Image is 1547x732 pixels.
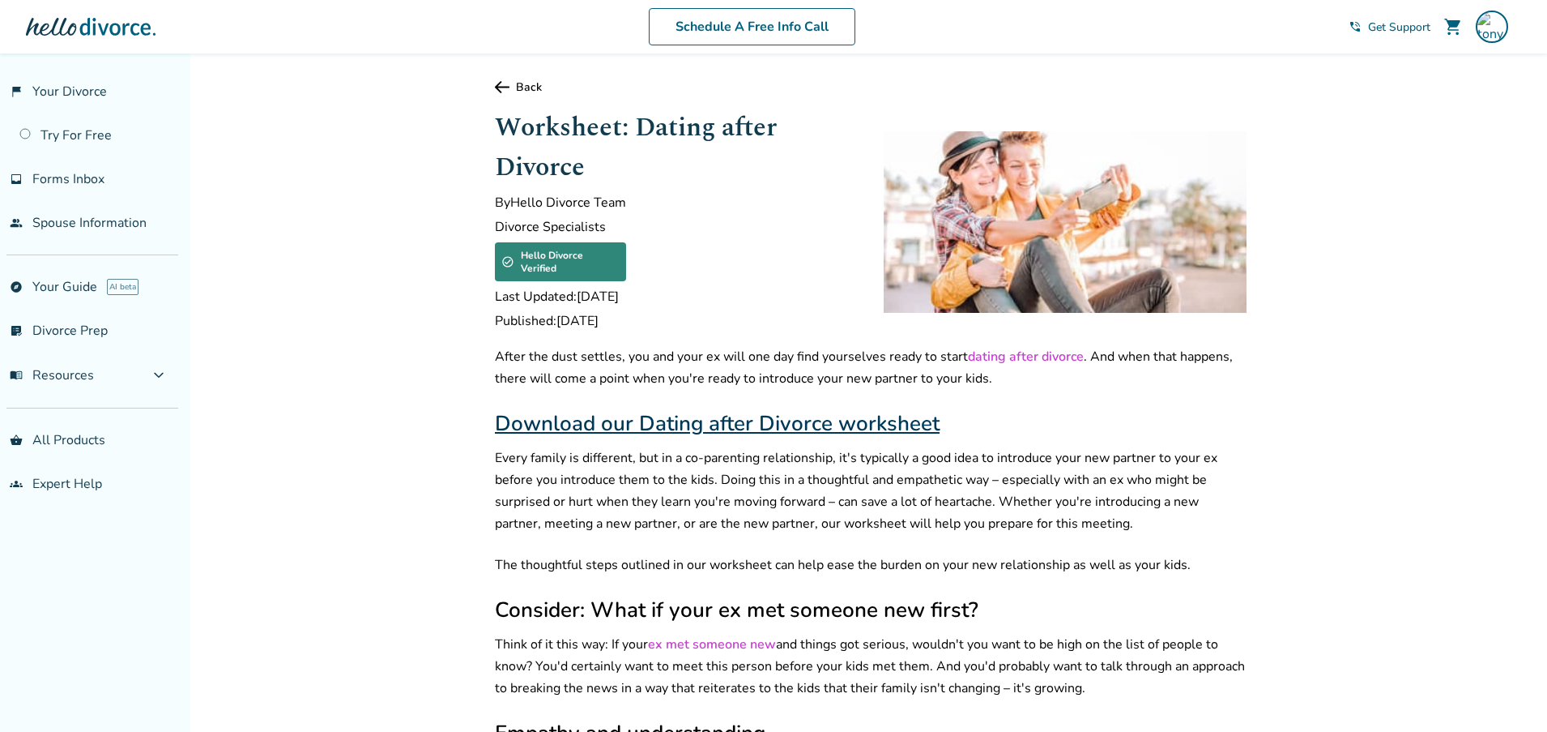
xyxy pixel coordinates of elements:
span: inbox [10,173,23,186]
h1: Worksheet: Dating after Divorce [495,108,858,187]
a: Back [495,79,1247,95]
span: Divorce Specialists [495,218,858,236]
span: By Hello Divorce Team [495,194,858,212]
span: Last Updated: [DATE] [495,288,858,306]
p: The thoughtful steps outlined in our worksheet can help ease the burden on your new relationship ... [495,554,1247,576]
div: Hello Divorce Verified [495,242,626,281]
span: list_alt_check [10,324,23,337]
span: phone_in_talk [1349,20,1362,33]
span: Forms Inbox [32,170,104,188]
p: Every family is different, but in a co-parenting relationship, it's typically a good idea to intr... [495,447,1247,535]
a: dating after divorce [968,348,1084,366]
a: Schedule A Free Info Call [649,8,855,45]
a: ex met someone new [648,636,776,653]
span: flag_2 [10,85,23,98]
p: Think of it this way: If your and things got serious, wouldn't you want to be high on the list of... [495,634,1247,700]
span: Resources [10,366,94,384]
span: groups [10,477,23,490]
p: After the dust settles, you and your ex will one day find yourselves ready to start . And when th... [495,346,1247,390]
span: explore [10,280,23,293]
span: Published: [DATE] [495,312,858,330]
span: menu_book [10,369,23,382]
img: Two women take a selfie while on a date [884,131,1247,313]
span: Get Support [1368,19,1430,35]
a: phone_in_talkGet Support [1349,19,1430,35]
h2: Consider: What if your ex met someone new first? [495,596,1247,624]
span: AI beta [107,279,139,295]
span: expand_more [149,366,168,385]
span: people [10,216,23,229]
img: tony.steffe@gmail.com [1476,11,1508,43]
span: shopping_basket [10,434,23,447]
a: Download our Dating after Divorce worksheet [495,409,940,438]
span: shopping_cart [1443,17,1463,36]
